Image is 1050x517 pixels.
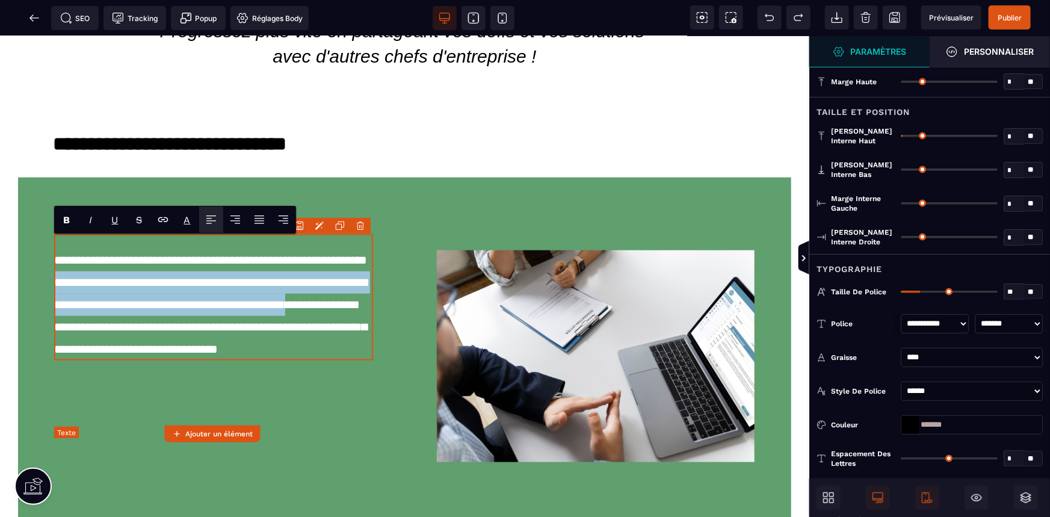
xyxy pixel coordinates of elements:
span: Défaire [758,5,782,29]
span: Ouvrir le gestionnaire de styles [930,36,1050,67]
span: Afficher les vues [809,241,821,277]
span: Italic [79,206,103,233]
span: Code de suivi [103,6,166,30]
span: Métadata SEO [51,6,99,30]
span: Voir mobile [490,6,514,30]
span: [PERSON_NAME] interne haut [831,126,895,146]
img: 8700ae817a0db020897be178a5d2f899_personne-presentant-sa-demission.jpg [437,214,755,426]
strong: Paramètres [851,47,907,56]
span: Favicon [230,6,309,30]
s: S [136,214,142,226]
span: Nettoyage [854,5,878,29]
span: Ouvrir le gestionnaire de styles [809,36,930,67]
span: Réglages Body [236,12,303,24]
span: Voir les composants [690,5,714,29]
span: SEO [60,12,90,24]
span: Retour [22,6,46,30]
span: Tracking [112,12,158,24]
div: Style de police [831,385,895,397]
span: Créer une alerte modale [171,6,226,30]
span: Afficher le desktop [866,486,890,510]
span: Importer [825,5,849,29]
span: Voir bureau [433,6,457,30]
span: Marge interne gauche [831,194,895,213]
span: Enregistrer [883,5,907,29]
span: [PERSON_NAME] interne droite [831,228,895,247]
span: Enregistrer le contenu [989,5,1031,29]
button: Ajouter un élément [164,426,260,442]
span: Align Justify [247,206,271,233]
u: U [112,214,119,226]
span: Align Right [271,206,295,233]
span: Lien [151,206,175,233]
div: Typographie [809,254,1050,276]
span: Align Center [223,206,247,233]
span: Espacement des lettres [831,449,895,468]
span: Capture d'écran [719,5,743,29]
span: Ouvrir les calques [1014,486,1038,510]
div: Graisse [831,351,895,364]
span: Strike-through [127,206,151,233]
span: Masquer le bloc [965,486,989,510]
i: I [90,214,93,226]
span: Taille de police [831,287,886,297]
span: Publier [998,13,1022,22]
p: A [184,214,191,226]
span: Popup [180,12,217,24]
label: Font color [184,214,191,226]
strong: Personnaliser [964,47,1034,56]
span: Voir tablette [462,6,486,30]
span: Afficher le mobile [915,486,939,510]
div: Couleur [831,419,895,431]
span: Align Left [199,206,223,233]
span: [PERSON_NAME] interne bas [831,160,895,179]
span: Bold [55,206,79,233]
span: Aperçu [921,5,981,29]
div: Police [831,318,895,330]
span: Ouvrir les blocs [817,486,841,510]
span: Marge haute [831,77,877,87]
span: Prévisualiser [929,13,974,22]
strong: Ajouter un élément [185,430,253,438]
span: Rétablir [786,5,811,29]
b: B [64,214,70,226]
div: Taille et position [809,97,1050,119]
span: Underline [103,206,127,233]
